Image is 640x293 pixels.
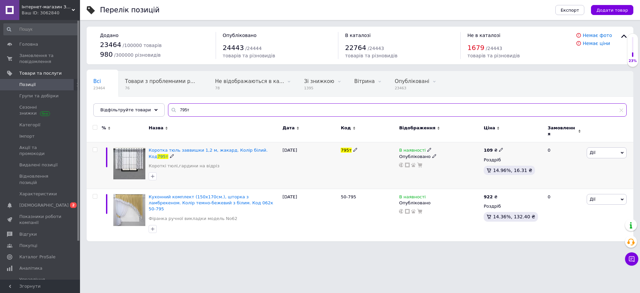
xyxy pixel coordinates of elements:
[100,107,151,112] span: Відфільтруйте товари
[596,8,628,13] span: Додати товар
[467,33,500,38] span: Не в каталозі
[149,163,219,169] a: Короткі тюлі,гардини на відріз
[467,53,520,58] span: товарів та різновидів
[627,59,638,63] div: 23%
[19,93,59,99] span: Групи та добірки
[561,8,579,13] span: Експорт
[118,71,208,97] div: Товари з проблемними різновидами
[100,41,121,49] span: 23464
[19,243,37,249] span: Покупці
[484,203,542,209] div: Роздріб
[114,52,161,58] span: / 300000 різновидів
[484,147,503,153] div: ₴
[484,148,493,153] b: 109
[399,148,426,155] span: В наявності
[345,33,371,38] span: В каталозі
[583,33,612,38] a: Немає фото
[93,78,101,84] span: Всі
[149,216,237,222] a: Фіранка ручної викладки модель No62
[113,147,145,179] img: Короткая тюль, высотой 1,2м., жаккард. Цвет белый. Код 795т
[341,194,356,199] span: 50-795
[223,53,275,58] span: товарів та різновидів
[399,200,480,206] div: Опубліковано
[625,252,638,266] button: Чат з покупцем
[100,33,118,38] span: Додано
[215,78,284,84] span: Не відображаються в ка...
[70,202,77,208] span: 2
[484,125,495,131] span: Ціна
[590,150,595,155] span: Дії
[354,78,375,84] span: Вітрина
[544,142,585,189] div: 0
[486,46,502,51] span: / 24443
[22,10,80,16] div: Ваш ID: 3062840
[168,103,627,117] input: Пошук по назві позиції, артикулу і пошуковим запитам
[555,5,585,15] button: Експорт
[493,168,532,173] span: 14.96%, 16.31 ₴
[548,125,576,137] span: Замовлення
[304,86,334,91] span: 1395
[19,277,62,289] span: Управління сайтом
[368,46,384,51] span: / 24443
[19,265,42,271] span: Аналітика
[19,70,62,76] span: Товари та послуги
[282,125,295,131] span: Дата
[341,148,351,153] span: 795т
[223,44,244,52] span: 24443
[149,148,268,159] span: Коротка тюль заввишки 1,2 м, жакард. Колір білий. Код
[399,125,435,131] span: Відображення
[208,71,297,97] div: Не відображаються в каталозі ProSale, В наявності, Опубліковані
[19,214,62,226] span: Показники роботи компанії
[3,23,79,35] input: Пошук
[19,133,35,139] span: Імпорт
[19,254,55,260] span: Каталог ProSale
[19,53,62,65] span: Замовлення та повідомлення
[395,78,429,84] span: Опубліковані
[484,194,497,200] div: ₴
[345,53,397,58] span: товарів та різновидів
[113,194,145,226] img: Кухонный комплект (150х170см), шторка с ламбрекеном. Цвет темно-бежевый с белым. Код 062к 50-795
[125,78,195,84] span: Товари з проблемними р...
[341,125,351,131] span: Код
[544,189,585,241] div: 0
[583,41,610,46] a: Немає ціни
[484,157,542,163] div: Роздріб
[467,44,484,52] span: 1679
[399,154,480,160] div: Опубліковано
[149,148,268,159] a: Коротка тюль заввишки 1,2 м, жакард. Колір білий. Код795т
[100,7,160,14] div: Перелік позицій
[345,44,366,52] span: 22764
[19,202,69,208] span: [DEMOGRAPHIC_DATA]
[19,231,37,237] span: Відгуки
[19,191,57,197] span: Характеристики
[19,41,38,47] span: Головна
[591,5,633,15] button: Додати товар
[123,43,162,48] span: / 100000 товарів
[102,125,106,131] span: %
[149,125,163,131] span: Назва
[395,86,429,91] span: 23463
[399,194,426,201] span: В наявності
[19,173,62,185] span: Відновлення позицій
[223,33,257,38] span: Опубліковано
[100,50,113,58] span: 980
[19,82,36,88] span: Позиції
[281,189,339,241] div: [DATE]
[19,145,62,157] span: Акції та промокоди
[215,86,284,91] span: 78
[493,214,535,219] span: 14.36%, 132.40 ₴
[245,46,262,51] span: / 24444
[157,154,168,159] span: 795т
[304,78,334,84] span: Зі знижкою
[484,194,493,199] b: 922
[125,86,195,91] span: 76
[19,104,62,116] span: Сезонні знижки
[93,86,105,91] span: 23464
[281,142,339,189] div: [DATE]
[149,194,273,211] a: Кухонний комплект (150х170см.), шторка з ламбрекеном. Колір темно-бежевий з білим. Код 062к 50-795
[19,162,58,168] span: Видалені позиції
[93,104,120,110] span: Приховані
[22,4,72,10] span: Інтернет-магазин Зозулька
[19,122,40,128] span: Категорії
